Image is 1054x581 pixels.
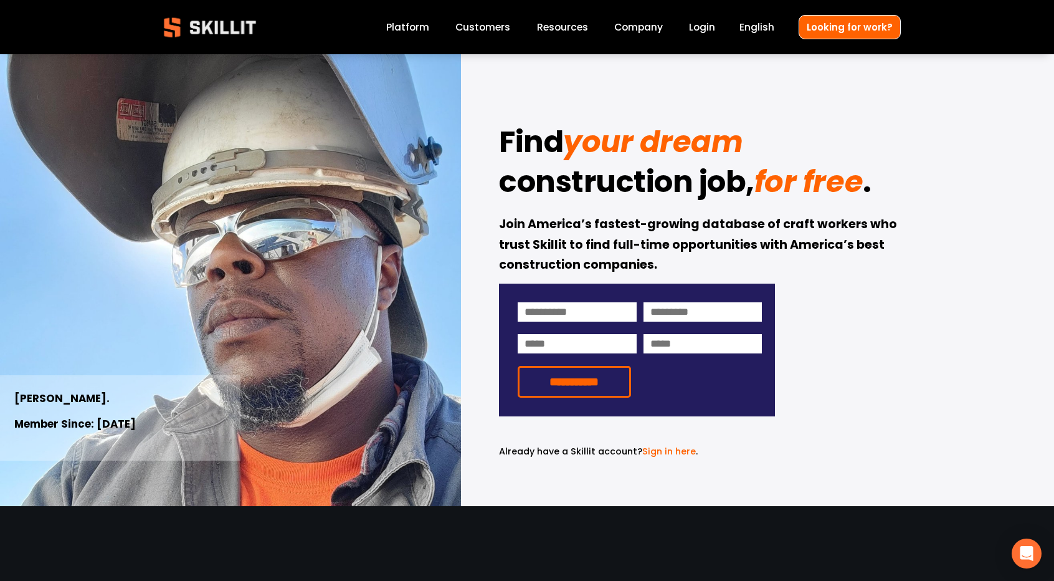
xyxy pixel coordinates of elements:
a: Company [614,19,663,36]
a: folder dropdown [537,19,588,36]
strong: . [863,159,871,210]
strong: Find [499,119,563,170]
a: Login [689,19,715,36]
a: Looking for work? [799,15,901,39]
div: Open Intercom Messenger [1012,539,1042,569]
a: Sign in here [642,445,696,458]
strong: Join America’s fastest-growing database of craft workers who trust Skillit to find full-time oppo... [499,215,900,276]
div: language picker [739,19,774,36]
span: English [739,20,774,34]
em: your dream [563,121,743,163]
a: Customers [455,19,510,36]
strong: Member Since: [DATE] [14,416,136,434]
strong: [PERSON_NAME]. [14,390,110,408]
strong: construction job, [499,159,754,210]
em: for free [754,161,863,203]
span: Already have a Skillit account? [499,445,642,458]
a: Platform [386,19,429,36]
p: . [499,444,775,459]
img: Skillit [153,9,267,46]
span: Resources [537,20,588,34]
